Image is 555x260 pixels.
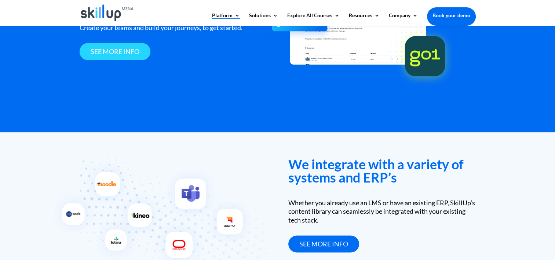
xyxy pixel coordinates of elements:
[288,235,359,253] a: see more info
[395,24,455,83] img: go1 logo - Skillup
[349,13,380,25] a: Resources
[389,13,418,25] a: Company
[427,7,476,24] a: Book your demo
[288,158,475,188] h3: We integrate with a variety of systems and ERP’s
[249,13,278,25] a: Solutions
[80,43,150,60] a: see more info
[81,4,134,21] img: Skillup Mena
[162,165,255,246] img: Integrate with communication tools - SkillUp MENA
[287,13,340,25] a: Explore All Courses
[212,13,240,25] a: Platform
[288,199,475,224] div: Whether you already use an LMS or have an existing ERP, SkillUp’s content library can seamlessly ...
